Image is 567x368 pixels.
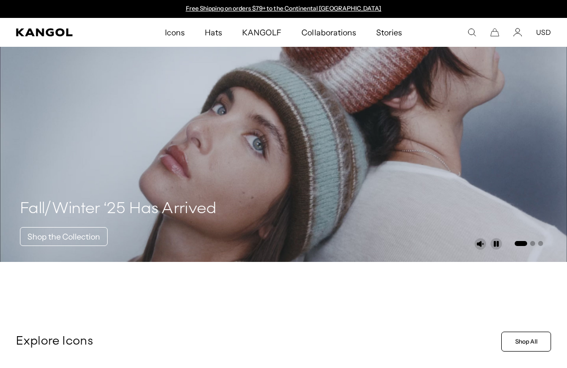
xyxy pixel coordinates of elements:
a: Shop the Collection [20,227,108,246]
button: Go to slide 2 [530,241,535,246]
a: KANGOLF [232,18,291,47]
span: Icons [165,18,185,47]
button: Pause [490,238,502,250]
button: Unmute [474,238,486,250]
span: Hats [205,18,222,47]
button: Cart [490,28,499,37]
button: Go to slide 1 [515,241,527,246]
a: Hats [195,18,232,47]
button: Go to slide 3 [538,241,543,246]
span: Stories [376,18,402,47]
a: Icons [155,18,195,47]
p: Explore Icons [16,334,497,349]
a: Collaborations [291,18,366,47]
a: Stories [366,18,412,47]
a: Account [513,28,522,37]
button: USD [536,28,551,37]
div: 1 of 2 [181,5,386,13]
a: Free Shipping on orders $79+ to the Continental [GEOGRAPHIC_DATA] [186,4,382,12]
div: Announcement [181,5,386,13]
ul: Select a slide to show [514,239,543,247]
summary: Search here [467,28,476,37]
span: KANGOLF [242,18,282,47]
h4: Fall/Winter ‘25 Has Arrived [20,199,217,219]
a: Shop All [501,332,551,352]
span: Collaborations [301,18,356,47]
a: Kangol [16,28,109,36]
slideshow-component: Announcement bar [181,5,386,13]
